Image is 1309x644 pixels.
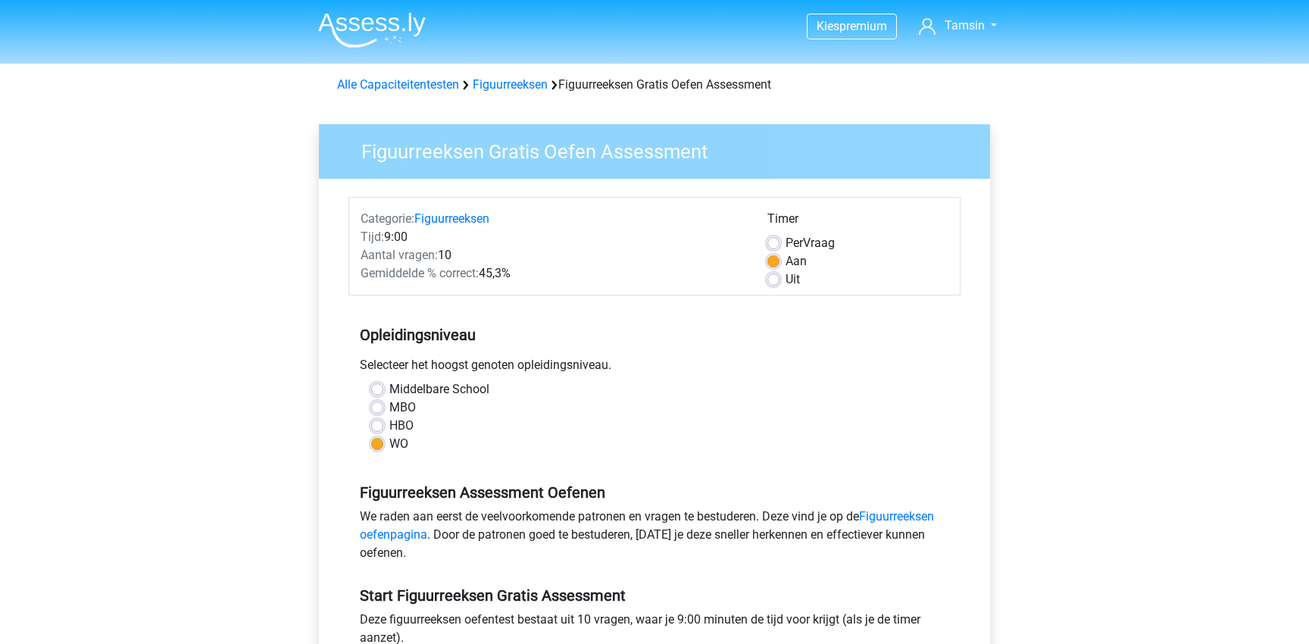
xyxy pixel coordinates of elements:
a: Kiespremium [808,16,896,36]
h5: Figuurreeksen Assessment Oefenen [360,483,949,502]
h3: Figuurreeksen Gratis Oefen Assessment [343,134,979,164]
label: HBO [389,417,414,435]
div: Selecteer het hoogst genoten opleidingsniveau. [348,356,961,380]
label: Middelbare School [389,380,489,399]
a: Figuurreeksen [473,77,548,92]
div: 10 [349,246,756,264]
label: MBO [389,399,416,417]
a: Figuurreeksen [414,211,489,226]
div: 9:00 [349,228,756,246]
h5: Start Figuurreeksen Gratis Assessment [360,586,949,605]
div: Timer [767,210,948,234]
span: Categorie: [361,211,414,226]
span: Aantal vragen: [361,248,438,262]
a: Tamsin [913,17,1003,35]
div: We raden aan eerst de veelvoorkomende patronen en vragen te bestuderen. Deze vind je op de . Door... [348,508,961,568]
div: 45,3% [349,264,756,283]
a: Alle Capaciteitentesten [337,77,459,92]
span: Tamsin [945,18,985,33]
span: Kies [817,19,839,33]
label: WO [389,435,408,453]
div: Figuurreeksen Gratis Oefen Assessment [331,76,978,94]
span: Gemiddelde % correct: [361,266,479,280]
label: Vraag [786,234,835,252]
img: Assessly [318,12,426,48]
span: Tijd: [361,230,384,244]
span: Per [786,236,803,250]
label: Uit [786,270,800,289]
h5: Opleidingsniveau [360,320,949,350]
span: premium [839,19,887,33]
label: Aan [786,252,807,270]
